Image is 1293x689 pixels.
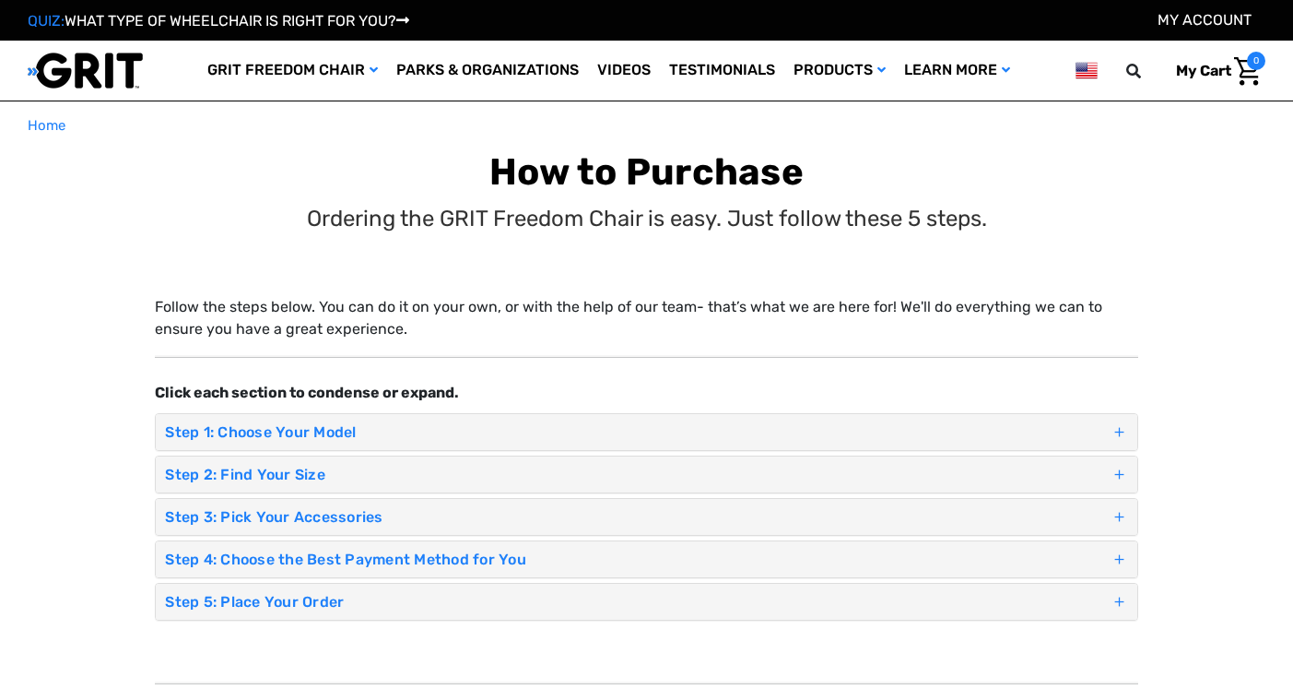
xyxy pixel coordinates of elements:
[165,466,1110,483] h4: Step 2: Find Your Size
[155,384,459,401] strong: Click each section to condense or expand.
[784,41,895,101] a: Products
[489,150,804,194] b: How to Purchase
[307,202,987,235] p: Ordering the GRIT Freedom Chair is easy. Just follow these 5 steps.
[198,41,387,101] a: GRIT Freedom Chair
[165,593,1110,611] h4: Step 5: Place Your Order
[1247,52,1265,70] span: 0
[1158,11,1252,29] a: Account
[165,551,1110,568] h4: Step 4: Choose the Best Payment Method for You
[28,115,1265,137] nav: Breadcrumb
[28,117,65,134] span: Home
[660,41,784,101] a: Testimonials
[165,423,1110,441] h4: Step 1: Choose Your Model
[387,41,588,101] a: Parks & Organizations
[1234,57,1261,86] img: Cart
[1134,52,1162,90] input: Search
[588,41,660,101] a: Videos
[1076,59,1098,82] img: us.png
[1176,62,1231,79] span: My Cart
[28,115,65,137] a: Home
[165,508,1110,526] h4: Step 3: Pick Your Accessories
[155,296,1137,340] p: Follow the steps below. You can do it on your own, or with the help of our team- that’s what we a...
[28,12,65,30] span: QUIZ:
[28,12,409,30] a: QUIZ:WHAT TYPE OF WHEELCHAIR IS RIGHT FOR YOU?
[28,52,143,89] img: GRIT All-Terrain Wheelchair and Mobility Equipment
[1162,52,1265,90] a: Cart with 0 items
[895,41,1019,101] a: Learn More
